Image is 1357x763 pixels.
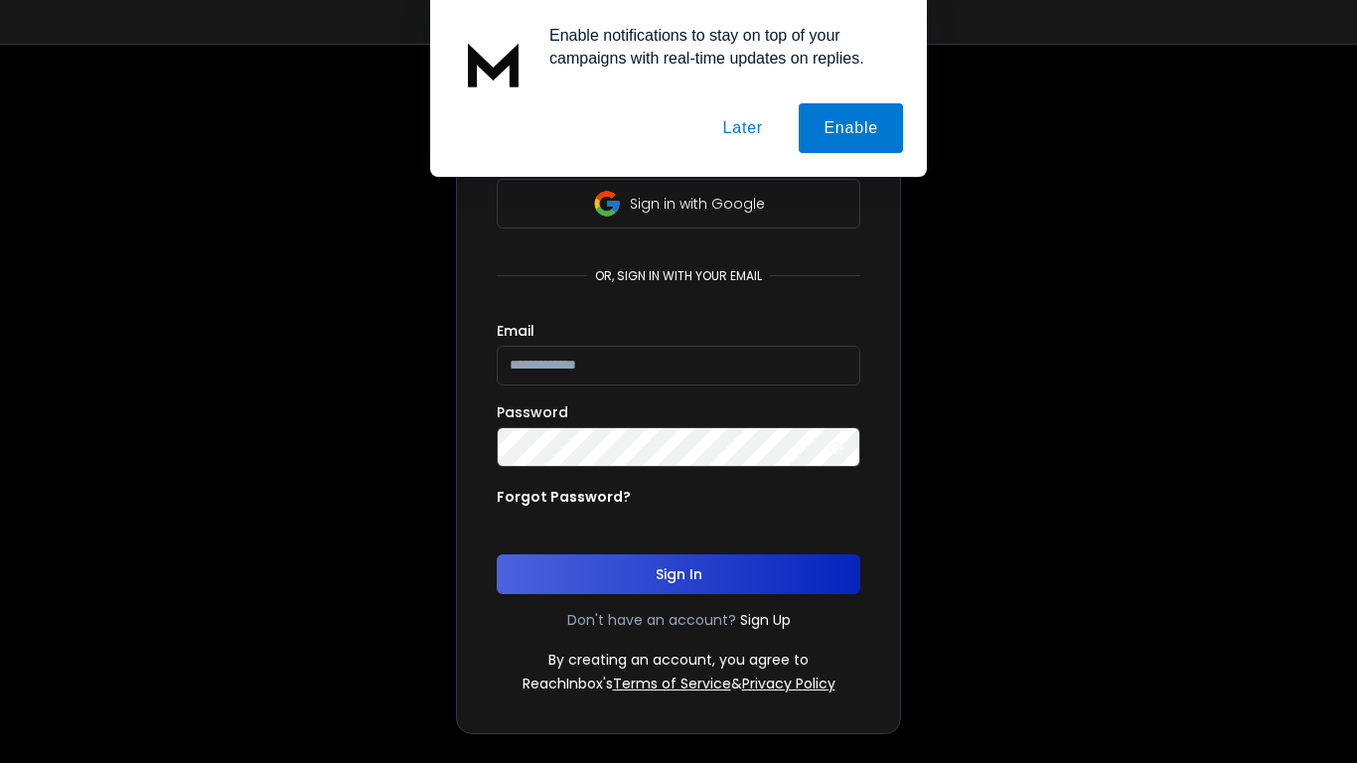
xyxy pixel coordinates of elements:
p: By creating an account, you agree to [548,650,809,670]
p: ReachInbox's & [523,674,835,693]
img: notification icon [454,24,533,103]
a: Terms of Service [613,674,731,693]
button: Later [697,103,787,153]
button: Sign In [497,554,860,594]
button: Enable [799,103,903,153]
p: or, sign in with your email [587,268,770,284]
p: Forgot Password? [497,487,631,507]
div: Enable notifications to stay on top of your campaigns with real-time updates on replies. [533,24,903,70]
button: Sign in with Google [497,179,860,229]
a: Privacy Policy [742,674,835,693]
p: Sign in with Google [630,194,765,214]
a: Sign Up [740,610,791,630]
label: Email [497,324,534,338]
p: Don't have an account? [567,610,736,630]
label: Password [497,405,568,419]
